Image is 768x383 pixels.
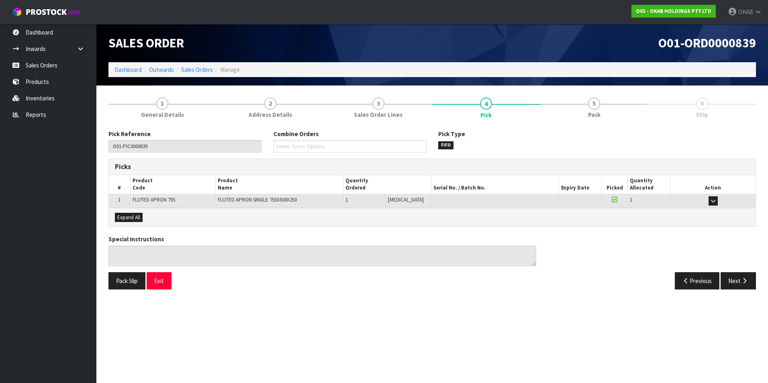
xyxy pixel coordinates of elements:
[630,196,632,203] span: 1
[388,196,424,203] span: [MEDICAL_DATA]
[141,110,184,119] span: General Details
[181,66,213,73] a: Sales Orders
[117,214,140,221] span: Expand All
[156,98,168,110] span: 1
[675,272,720,289] button: Previous
[115,213,143,222] button: Expand All
[149,66,174,73] a: Outwards
[130,175,215,194] th: Product Code
[264,98,276,110] span: 2
[658,35,756,51] span: O01-ORD0000839
[480,98,492,110] span: 4
[147,272,172,289] button: Exit
[343,175,431,194] th: Quantity Ordered
[108,124,756,295] span: Pick
[108,130,151,138] label: Pick Reference
[108,35,184,51] span: Sales Order
[588,110,601,119] span: Pack
[133,196,175,203] span: FLUTED APRON 755
[588,98,600,110] span: 5
[480,111,492,119] span: Pick
[114,66,142,73] a: Dashboard
[607,184,623,191] span: Picked
[636,8,711,14] strong: O01 - OKAB HOLDINGS PTY LTD
[721,272,756,289] button: Next
[372,98,384,110] span: 3
[68,9,81,16] small: WMS
[108,235,164,243] label: Special Instructions
[220,66,240,73] span: Manage
[12,7,22,17] img: cube-alt.png
[118,196,121,203] span: 1
[431,175,559,194] th: Serial No. / Batch No.
[438,130,465,138] label: Pick Type
[559,175,602,194] th: Expiry Date
[115,163,426,171] h3: Picks
[274,130,319,138] label: Combine Orders
[354,110,402,119] span: Sales Order Lines
[628,175,670,194] th: Quantity Allocated
[345,196,348,203] span: 1
[249,110,292,119] span: Address Details
[670,175,756,194] th: Action
[108,272,145,289] button: Pack Slip
[26,7,67,17] span: ProStock
[696,110,708,119] span: Ship
[218,196,297,203] span: FLUTED APRON SINGLE 755X500X250
[215,175,343,194] th: Product Name
[696,98,708,110] span: 6
[438,141,453,149] span: FIFO
[109,175,130,194] th: #
[738,8,753,16] span: OKAB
